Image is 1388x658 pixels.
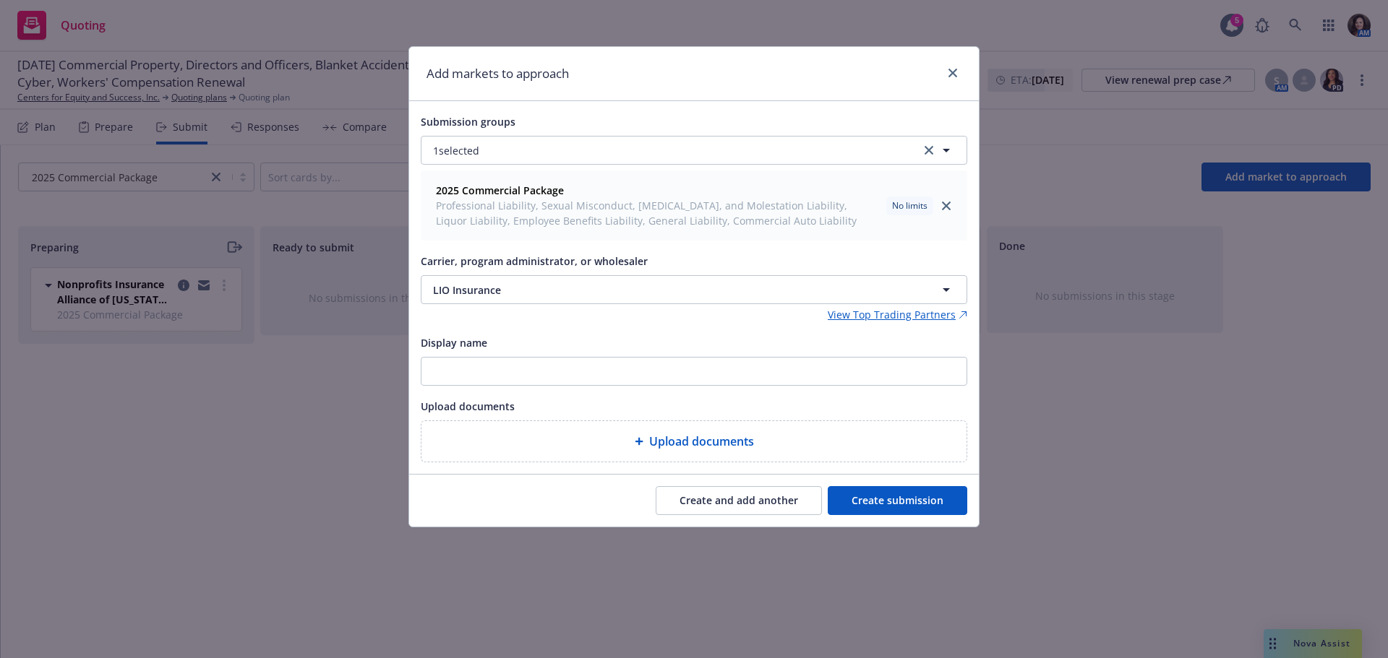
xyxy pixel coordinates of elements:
a: View Top Trading Partners [828,307,967,322]
span: Display name [421,336,487,350]
span: Submission groups [421,115,515,129]
button: Create and add another [656,486,822,515]
div: Upload documents [421,420,967,462]
span: Professional Liability, Sexual Misconduct, [MEDICAL_DATA], and Molestation Liability, Liquor Liab... [436,198,881,228]
button: LIO Insurance [421,275,967,304]
span: Upload documents [421,399,515,413]
span: LIO Insurance [433,282,887,298]
a: close [938,197,955,215]
a: close [944,64,961,82]
a: clear selection [920,142,938,159]
button: Create submission [828,486,967,515]
h1: Add markets to approach [427,64,569,83]
span: 1 selected [433,143,479,158]
span: Carrier, program administrator, or wholesaler [421,254,648,268]
span: No limits [892,199,928,212]
strong: 2025 Commercial Package [436,183,564,197]
span: Upload documents [649,433,754,450]
button: 1selectedclear selection [421,136,967,165]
